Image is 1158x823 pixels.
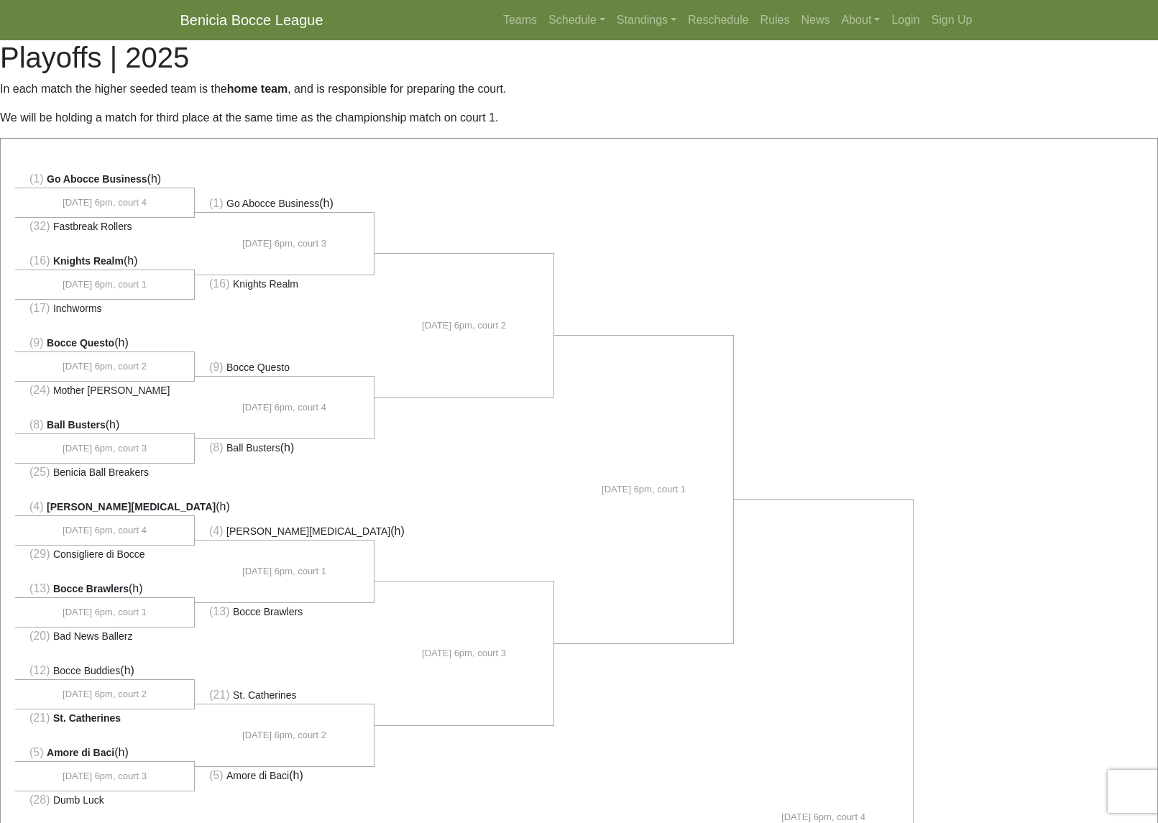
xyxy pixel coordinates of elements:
span: [DATE] 6pm, court 4 [63,196,147,210]
span: [DATE] 6pm, court 2 [63,359,147,374]
a: Reschedule [682,6,755,35]
li: (h) [15,580,195,598]
span: Knights Realm [53,255,124,267]
span: St. Catherines [233,689,297,701]
span: (21) [209,689,229,701]
span: Fastbreak Rollers [53,221,132,232]
span: (5) [29,746,44,758]
span: (21) [29,712,50,724]
span: Bocce Questo [226,362,290,373]
span: [DATE] 6pm, court 2 [63,687,147,702]
span: (4) [29,500,44,512]
span: Amore di Baci [226,770,289,781]
span: St. Catherines [53,712,121,724]
a: News [796,6,836,35]
a: Benicia Bocce League [180,6,323,35]
span: (9) [29,336,44,349]
li: (h) [195,523,374,541]
span: (13) [29,582,50,594]
span: [DATE] 6pm, court 2 [422,318,506,333]
a: Login [886,6,925,35]
span: Dumb Luck [53,794,104,806]
span: (24) [29,384,50,396]
span: (8) [209,441,224,454]
span: [DATE] 6pm, court 1 [602,482,686,497]
span: Bocce Buddies [53,665,120,676]
span: Inchworms [53,303,102,314]
span: (13) [209,605,229,617]
li: (h) [15,416,195,434]
span: [DATE] 6pm, court 2 [242,728,326,742]
span: (28) [29,794,50,806]
li: (h) [15,334,195,352]
li: (h) [15,170,195,188]
span: (4) [209,525,224,537]
span: (16) [209,277,229,290]
span: Bocce Questo [47,337,114,349]
span: Amore di Baci [47,747,114,758]
span: Ball Busters [47,419,106,431]
span: [DATE] 6pm, court 3 [242,236,326,251]
span: Go Abocce Business [47,173,147,185]
span: (9) [209,361,224,373]
li: (h) [15,662,195,680]
span: (20) [29,630,50,642]
span: Ball Busters [226,442,280,454]
span: [DATE] 6pm, court 1 [63,277,147,292]
li: (h) [195,438,374,456]
span: Bocce Brawlers [233,606,303,617]
span: Bocce Brawlers [53,583,129,594]
span: [PERSON_NAME][MEDICAL_DATA] [47,501,216,512]
span: (32) [29,220,50,232]
span: Go Abocce Business [226,198,319,209]
span: (17) [29,302,50,314]
li: (h) [15,744,195,762]
li: (h) [195,195,374,213]
span: (1) [209,197,224,209]
span: [PERSON_NAME][MEDICAL_DATA] [226,525,390,537]
span: [DATE] 6pm, court 3 [63,769,147,783]
span: [DATE] 6pm, court 4 [63,523,147,538]
span: (8) [29,418,44,431]
a: Sign Up [926,6,978,35]
span: (1) [29,173,44,185]
li: (h) [15,252,195,270]
span: [DATE] 6pm, court 4 [242,400,326,415]
span: (29) [29,548,50,560]
span: (12) [29,664,50,676]
a: Rules [755,6,796,35]
a: Standings [611,6,682,35]
a: Teams [497,6,543,35]
li: (h) [15,498,195,516]
span: [DATE] 6pm, court 1 [242,564,326,579]
span: [DATE] 6pm, court 3 [422,646,506,661]
span: Benicia Ball Breakers [53,466,149,478]
span: [DATE] 6pm, court 1 [63,605,147,620]
span: Consigliere di Bocce [53,548,145,560]
span: (25) [29,466,50,478]
span: Knights Realm [233,278,298,290]
a: Schedule [543,6,611,35]
span: (5) [209,769,224,781]
strong: home team [227,83,288,95]
span: Mother [PERSON_NAME] [53,385,170,396]
li: (h) [195,766,374,784]
span: [DATE] 6pm, court 3 [63,441,147,456]
span: (16) [29,254,50,267]
a: About [836,6,886,35]
span: Bad News Ballerz [53,630,133,642]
